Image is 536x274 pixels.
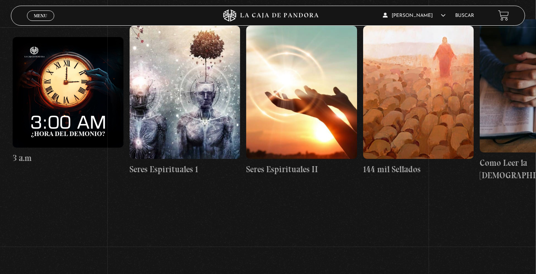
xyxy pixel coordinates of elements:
[34,13,47,18] span: Menu
[455,13,474,18] a: Buscar
[12,152,123,165] h4: 3 a.m
[383,13,446,18] span: [PERSON_NAME]
[363,163,474,176] h4: 144 mil Sellados
[31,20,50,25] span: Cerrar
[129,163,240,176] h4: Seres Espirituales 1
[246,163,357,176] h4: Seres Espirituales II
[498,10,509,21] a: View your shopping cart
